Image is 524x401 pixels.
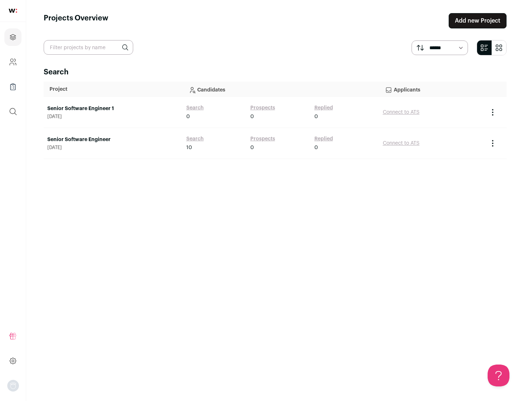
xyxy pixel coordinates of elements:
input: Filter projects by name [44,40,133,55]
a: Connect to ATS [383,110,420,115]
span: 0 [314,144,318,151]
button: Project Actions [488,139,497,148]
p: Applicants [385,82,479,97]
button: Project Actions [488,108,497,117]
a: Company and ATS Settings [4,53,21,71]
a: Prospects [250,135,275,143]
a: Connect to ATS [383,141,420,146]
span: [DATE] [47,145,179,151]
a: Senior Software Engineer [47,136,179,143]
img: wellfound-shorthand-0d5821cbd27db2630d0214b213865d53afaa358527fdda9d0ea32b1df1b89c2c.svg [9,9,17,13]
p: Project [49,86,177,93]
a: Search [186,104,204,112]
span: [DATE] [47,114,179,120]
span: 0 [314,113,318,120]
a: Replied [314,135,333,143]
a: Prospects [250,104,275,112]
a: Add new Project [449,13,507,28]
a: Company Lists [4,78,21,96]
p: Candidates [188,82,373,97]
img: nopic.png [7,380,19,392]
a: Search [186,135,204,143]
h1: Projects Overview [44,13,108,28]
button: Open dropdown [7,380,19,392]
a: Projects [4,28,21,46]
span: 0 [250,144,254,151]
a: Replied [314,104,333,112]
a: Senior Software Engineer 1 [47,105,179,112]
span: 0 [250,113,254,120]
iframe: Help Scout Beacon - Open [488,365,509,386]
span: 10 [186,144,192,151]
span: 0 [186,113,190,120]
h2: Search [44,67,507,77]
